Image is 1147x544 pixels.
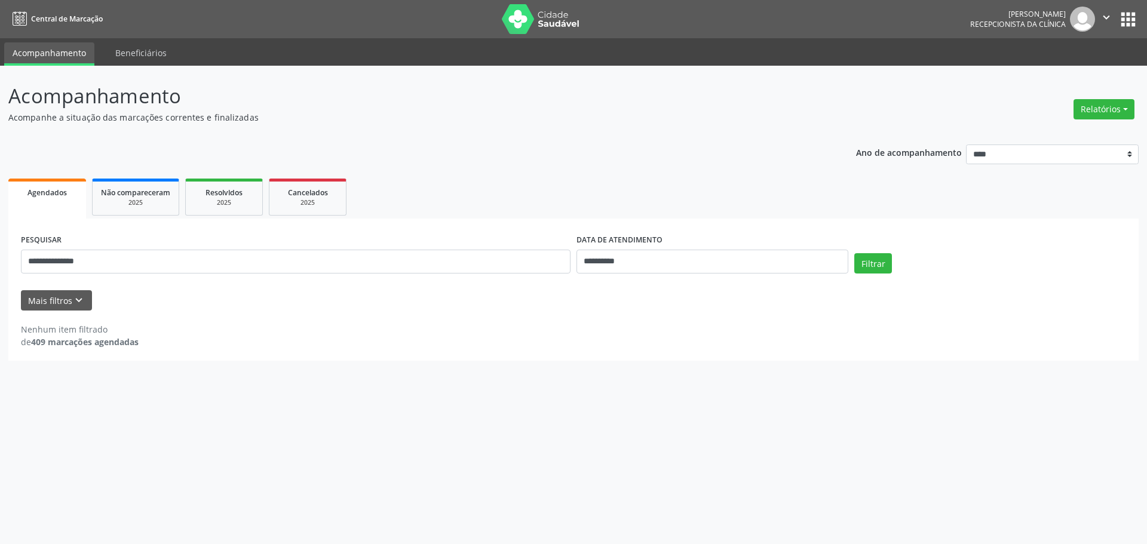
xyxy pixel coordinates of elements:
i:  [1100,11,1113,24]
button: apps [1118,9,1139,30]
a: Central de Marcação [8,9,103,29]
button: Mais filtroskeyboard_arrow_down [21,290,92,311]
img: img [1070,7,1095,32]
div: [PERSON_NAME] [970,9,1066,19]
div: de [21,336,139,348]
p: Acompanhamento [8,81,799,111]
label: PESQUISAR [21,231,62,250]
button: Relatórios [1074,99,1134,119]
span: Cancelados [288,188,328,198]
span: Agendados [27,188,67,198]
div: Nenhum item filtrado [21,323,139,336]
p: Acompanhe a situação das marcações correntes e finalizadas [8,111,799,124]
span: Central de Marcação [31,14,103,24]
strong: 409 marcações agendadas [31,336,139,348]
button: Filtrar [854,253,892,273]
label: DATA DE ATENDIMENTO [576,231,663,250]
i: keyboard_arrow_down [72,294,85,307]
span: Recepcionista da clínica [970,19,1066,29]
a: Beneficiários [107,42,175,63]
div: 2025 [101,198,170,207]
div: 2025 [278,198,338,207]
a: Acompanhamento [4,42,94,66]
p: Ano de acompanhamento [856,145,962,159]
span: Não compareceram [101,188,170,198]
button:  [1095,7,1118,32]
div: 2025 [194,198,254,207]
span: Resolvidos [206,188,243,198]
